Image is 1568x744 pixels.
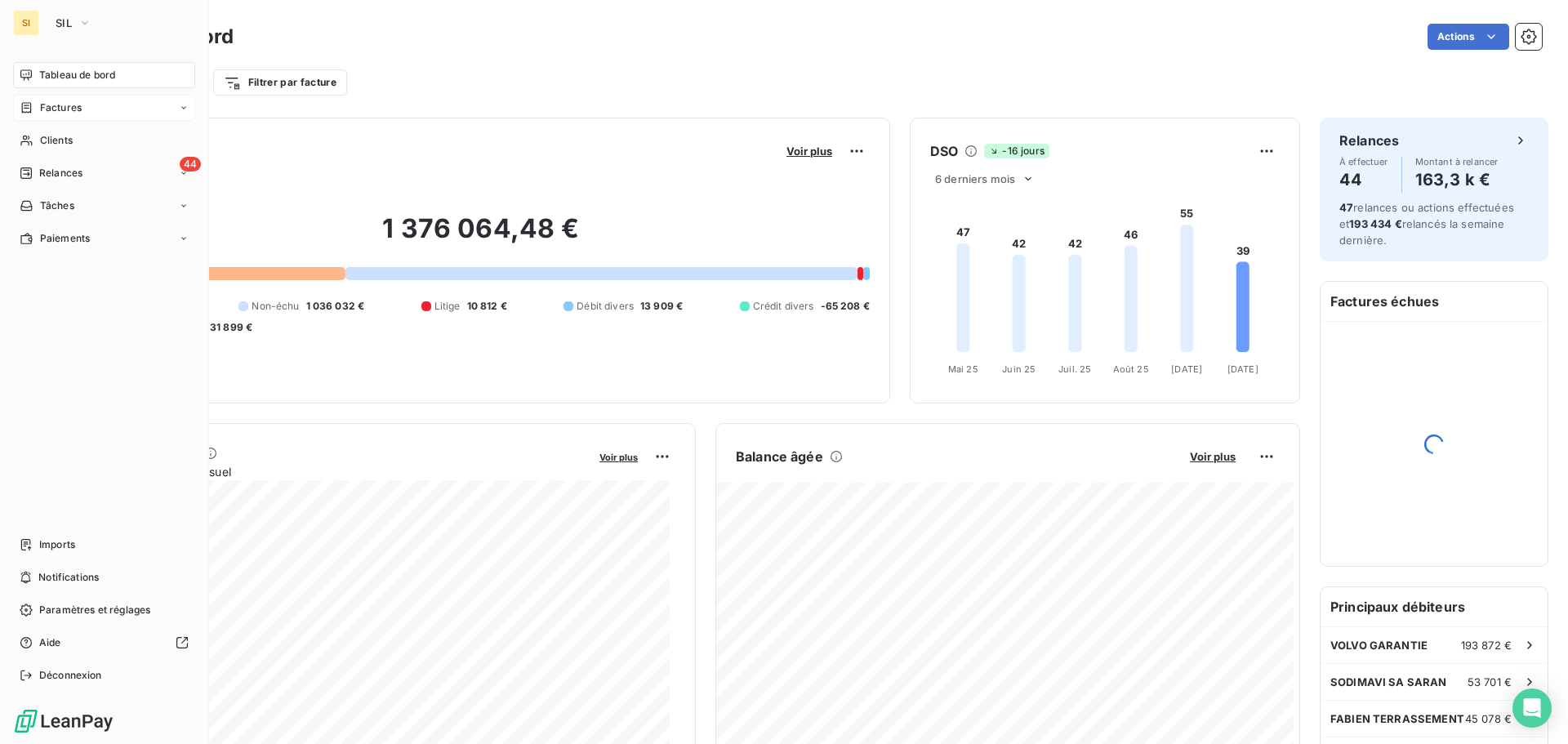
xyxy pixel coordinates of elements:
[1190,450,1236,463] span: Voir plus
[930,141,958,161] h6: DSO
[1330,712,1464,725] span: FABIEN TERRASSEMENT
[1512,688,1552,728] div: Open Intercom Messenger
[1465,712,1512,725] span: 45 078 €
[180,157,201,172] span: 44
[1171,363,1202,375] tspan: [DATE]
[1113,363,1149,375] tspan: Août 25
[1321,587,1548,626] h6: Principaux débiteurs
[595,449,643,464] button: Voir plus
[252,299,299,314] span: Non-échu
[56,16,72,29] span: SIL
[984,144,1049,158] span: -16 jours
[1330,675,1447,688] span: SODIMAVI SA SARAN
[1461,639,1512,652] span: 193 872 €
[434,299,461,314] span: Litige
[1339,201,1353,214] span: 47
[38,570,99,585] span: Notifications
[92,463,588,480] span: Chiffre d'affaires mensuel
[786,145,832,158] span: Voir plus
[1415,157,1499,167] span: Montant à relancer
[1185,449,1241,464] button: Voir plus
[640,299,683,314] span: 13 909 €
[39,537,75,552] span: Imports
[40,133,73,148] span: Clients
[948,363,978,375] tspan: Mai 25
[306,299,365,314] span: 1 036 032 €
[577,299,634,314] span: Débit divers
[782,144,837,158] button: Voir plus
[821,299,870,314] span: -65 208 €
[599,452,638,463] span: Voir plus
[39,68,115,82] span: Tableau de bord
[467,299,507,314] span: 10 812 €
[39,635,61,650] span: Aide
[1428,24,1509,50] button: Actions
[92,212,870,261] h2: 1 376 064,48 €
[1321,282,1548,321] h6: Factures échues
[39,668,102,683] span: Déconnexion
[935,172,1015,185] span: 6 derniers mois
[753,299,814,314] span: Crédit divers
[1058,363,1091,375] tspan: Juil. 25
[13,708,114,734] img: Logo LeanPay
[205,320,252,335] span: -31 899 €
[1227,363,1258,375] tspan: [DATE]
[1002,363,1036,375] tspan: Juin 25
[1349,217,1401,230] span: 193 434 €
[1415,167,1499,193] h4: 163,3 k €
[39,603,150,617] span: Paramètres et réglages
[1339,131,1399,150] h6: Relances
[736,447,823,466] h6: Balance âgée
[40,198,74,213] span: Tâches
[39,166,82,180] span: Relances
[213,69,347,96] button: Filtrer par facture
[40,100,82,115] span: Factures
[1339,167,1388,193] h4: 44
[1339,157,1388,167] span: À effectuer
[13,630,195,656] a: Aide
[1330,639,1428,652] span: VOLVO GARANTIE
[40,231,90,246] span: Paiements
[13,10,39,36] div: SI
[1339,201,1514,247] span: relances ou actions effectuées et relancés la semaine dernière.
[1468,675,1512,688] span: 53 701 €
